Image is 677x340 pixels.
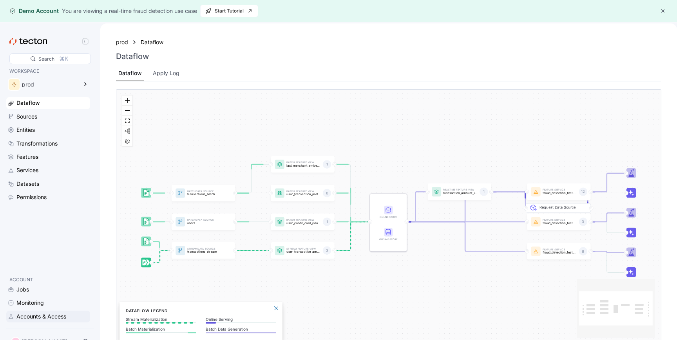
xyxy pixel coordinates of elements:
[187,250,221,254] p: transactions_stream
[141,38,168,47] a: Dataflow
[271,156,335,173] a: Batch Feature Viewlast_merchant_embedding1
[16,180,39,188] div: Datasets
[286,162,320,164] p: Batch Feature View
[172,242,235,259] a: StreamData Sourcetransactions_stream
[271,214,335,230] div: Batch Feature Viewuser_credit_card_issuer1
[16,166,38,174] div: Services
[527,214,591,230] a: Feature Servicefraud_detection_feature_service_streaming3
[9,53,91,64] div: Search⌘K
[323,246,331,255] div: 3
[172,214,235,230] a: BatchData Sourceusers
[443,189,477,191] p: Realtime Feature View
[6,151,90,163] a: Features
[187,191,221,193] p: Batch Data Source
[286,191,320,193] p: Batch Feature View
[405,192,426,222] g: Edge from STORE to featureView:transaction_amount_is_higher_than_average
[59,54,68,63] div: ⌘K
[122,106,132,116] button: zoom out
[16,299,44,307] div: Monitoring
[16,153,38,161] div: Features
[187,219,221,221] p: Batch Data Source
[6,124,90,136] a: Entities
[588,173,625,192] g: Edge from featureService:fraud_detection_feature_service:v2 to Trainer_featureService:fraud_detec...
[16,193,47,201] div: Permissions
[9,67,87,75] p: WORKSPACE
[126,327,196,331] p: Batch Materialization
[62,7,197,15] div: You are viewing a real-time fraud detection use case
[187,192,221,196] p: transactions_batch
[16,312,66,321] div: Accounts & Access
[16,139,58,148] div: Transformations
[286,164,320,167] p: last_merchant_embedding
[272,304,281,313] button: Close Legend Panel
[16,99,40,107] div: Dataflow
[286,221,320,225] p: user_credit_card_issuer
[9,276,87,284] p: ACCOUNT
[6,284,90,295] a: Jobs
[587,192,588,209] g: Edge from featureService:fraud_detection_feature_service:v2 to REQ_featureService:fraud_detection...
[333,164,369,222] g: Edge from featureView:last_merchant_embedding to STORE
[6,178,90,190] a: Datasets
[443,191,477,195] p: transaction_amount_is_higher_than_average
[323,160,331,169] div: 1
[271,242,335,259] div: Stream Feature Viewuser_transaction_amount_totals3
[378,237,399,241] div: Offline Store
[6,111,90,122] a: Sources
[543,248,577,251] p: Feature Service
[378,206,399,219] div: Online Store
[534,187,599,196] div: Request Data Source
[116,52,149,61] h3: Dataflow
[286,248,320,250] p: Stream Feature View
[378,228,399,241] div: Offline Store
[588,192,625,193] g: Edge from featureService:fraud_detection_feature_service:v2 to Inference_featureService:fraud_det...
[206,327,276,331] p: Batch Data Generation
[6,164,90,176] a: Services
[427,183,491,200] a: Realtime Feature Viewtransaction_amount_is_higher_than_average1
[6,191,90,203] a: Permissions
[150,251,170,263] g: Edge from dataSource:transactions_stream_stream_source to dataSource:transactions_stream
[116,38,128,47] a: prod
[205,5,253,17] span: Start Tutorial
[286,250,320,254] p: user_transaction_amount_totals
[539,205,586,245] div: Request Data Source
[286,192,320,196] p: user_transaction_metrics
[333,222,369,250] g: Edge from featureView:user_transaction_amount_totals to STORE
[333,193,369,222] g: Edge from featureView:user_transaction_metrics to STORE
[6,97,90,109] a: Dataflow
[271,185,335,201] div: Batch Feature Viewuser_transaction_metrics6
[405,192,526,222] g: Edge from STORE to featureService:fraud_detection_feature_service:v2
[38,55,54,63] div: Search
[579,247,587,255] div: 6
[122,95,132,146] div: React Flow controls
[16,285,29,294] div: Jobs
[149,242,170,251] g: Edge from dataSource:transactions_stream_batch_source to dataSource:transactions_stream
[527,243,591,260] a: Feature Servicefraud_detection_feature_service6
[527,183,591,200] div: Feature Servicefraud_detection_feature_service:v212
[22,82,78,87] div: prod
[6,311,90,322] a: Accounts & Access
[588,252,625,253] g: Edge from featureService:fraud_detection_feature_service to Trainer_featureService:fraud_detectio...
[9,7,59,15] div: Demo Account
[187,248,221,250] p: Stream Data Source
[323,218,331,226] div: 1
[6,297,90,309] a: Monitoring
[16,126,35,134] div: Entities
[200,5,258,17] button: Start Tutorial
[118,69,142,77] div: Dataflow
[233,164,270,193] g: Edge from dataSource:transactions_batch to featureView:last_merchant_embedding
[172,185,235,201] a: BatchData Sourcetransactions_batch
[187,221,221,225] p: users
[126,317,196,322] p: Stream Materialization
[480,188,488,196] div: 1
